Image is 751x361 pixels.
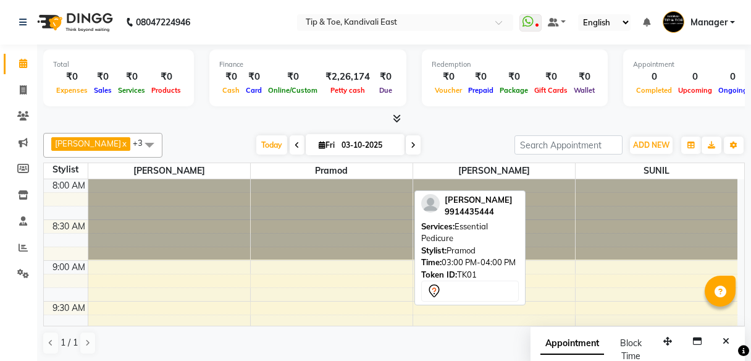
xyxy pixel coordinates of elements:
[115,86,148,95] span: Services
[421,221,488,244] span: Essential Pedicure
[321,70,375,84] div: ₹2,26,174
[148,86,184,95] span: Products
[50,179,88,192] div: 8:00 AM
[413,163,575,179] span: [PERSON_NAME]
[531,86,571,95] span: Gift Cards
[50,220,88,233] div: 8:30 AM
[421,270,457,279] span: Token ID:
[148,70,184,84] div: ₹0
[432,70,465,84] div: ₹0
[91,86,115,95] span: Sales
[338,136,400,155] input: 2025-10-03
[265,86,321,95] span: Online/Custom
[465,70,497,84] div: ₹0
[432,86,465,95] span: Voucher
[91,70,115,84] div: ₹0
[243,70,265,84] div: ₹0
[243,86,265,95] span: Card
[571,70,598,84] div: ₹0
[121,138,127,148] a: x
[540,333,604,355] span: Appointment
[421,194,440,213] img: profile
[316,140,338,150] span: Fri
[421,221,455,231] span: Services:
[663,11,684,33] img: Manager
[115,70,148,84] div: ₹0
[133,138,152,148] span: +3
[53,59,184,70] div: Total
[61,336,78,349] span: 1 / 1
[219,86,243,95] span: Cash
[219,70,243,84] div: ₹0
[136,5,190,40] b: 08047224946
[690,16,728,29] span: Manager
[376,86,395,95] span: Due
[421,245,447,255] span: Stylist:
[571,86,598,95] span: Wallet
[327,86,368,95] span: Petty cash
[55,138,121,148] span: [PERSON_NAME]
[715,70,750,84] div: 0
[445,195,513,205] span: [PERSON_NAME]
[633,70,675,84] div: 0
[514,135,623,155] input: Search Appointment
[432,59,598,70] div: Redemption
[50,302,88,315] div: 9:30 AM
[421,257,442,267] span: Time:
[715,86,750,95] span: Ongoing
[265,70,321,84] div: ₹0
[465,86,497,95] span: Prepaid
[88,163,250,179] span: [PERSON_NAME]
[421,245,519,257] div: Pramod
[219,59,396,70] div: Finance
[497,86,531,95] span: Package
[421,257,519,269] div: 03:00 PM-04:00 PM
[531,70,571,84] div: ₹0
[421,269,519,281] div: TK01
[256,135,287,155] span: Today
[497,70,531,84] div: ₹0
[633,140,669,150] span: ADD NEW
[53,86,91,95] span: Expenses
[53,70,91,84] div: ₹0
[675,86,715,95] span: Upcoming
[50,261,88,274] div: 9:00 AM
[31,5,116,40] img: logo
[251,163,413,179] span: Pramod
[633,86,675,95] span: Completed
[44,163,88,176] div: Stylist
[576,163,738,179] span: SUNIL
[675,70,715,84] div: 0
[445,206,513,218] div: 9914435444
[630,137,673,154] button: ADD NEW
[375,70,396,84] div: ₹0
[699,312,739,349] iframe: chat widget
